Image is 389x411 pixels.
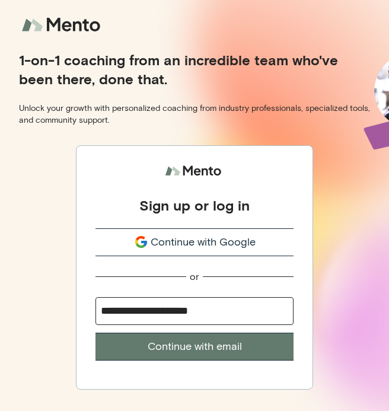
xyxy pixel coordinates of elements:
div: or [190,270,199,283]
img: logo [21,9,104,41]
img: logo.svg [165,160,224,182]
span: Continue with Google [151,234,256,250]
p: 1-on-1 coaching from an incredible team who've been there, done that. [19,50,370,88]
p: Unlock your growth with personalized coaching from industry professionals, specialized tools, and... [19,103,370,126]
button: Continue with email [95,333,294,361]
button: Continue with Google [95,228,294,256]
div: Sign up or log in [139,196,250,214]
